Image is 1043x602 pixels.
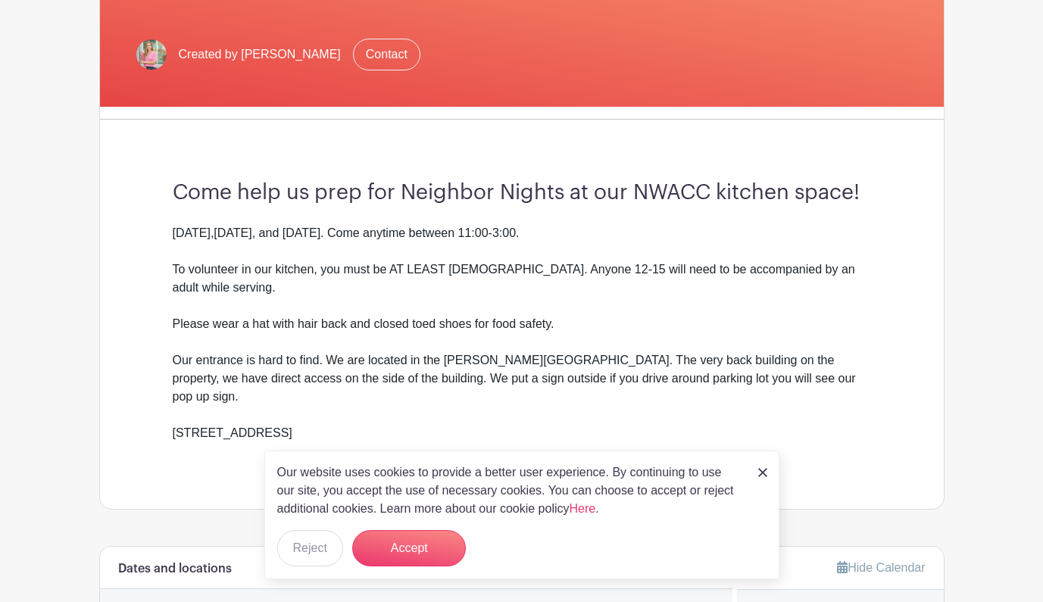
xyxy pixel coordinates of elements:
h6: Dates and locations [118,562,232,576]
div: Please wear a hat with hair back and closed toed shoes for food safety. [173,315,871,351]
p: Our website uses cookies to provide a better user experience. By continuing to use our site, you ... [277,463,742,518]
button: Accept [352,530,466,566]
div: Our entrance is hard to find. We are located in the [PERSON_NAME][GEOGRAPHIC_DATA]. The very back... [173,351,871,424]
div: [STREET_ADDRESS] [173,424,871,460]
img: 2x2%20headshot.png [136,39,167,70]
h3: Come help us prep for Neighbor Nights at our NWACC kitchen space! [173,180,871,206]
button: Reject [277,530,343,566]
div: [DATE],[DATE], and [DATE]. Come anytime between 11:00-3:00. [173,224,871,260]
a: Hide Calendar [837,561,925,574]
div: To volunteer in our kitchen, you must be AT LEAST [DEMOGRAPHIC_DATA]. Anyone 12-15 will need to b... [173,260,871,315]
a: Contact [353,39,420,70]
img: close_button-5f87c8562297e5c2d7936805f587ecaba9071eb48480494691a3f1689db116b3.svg [758,468,767,477]
a: Here [570,502,596,515]
span: Created by [PERSON_NAME] [179,45,341,64]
